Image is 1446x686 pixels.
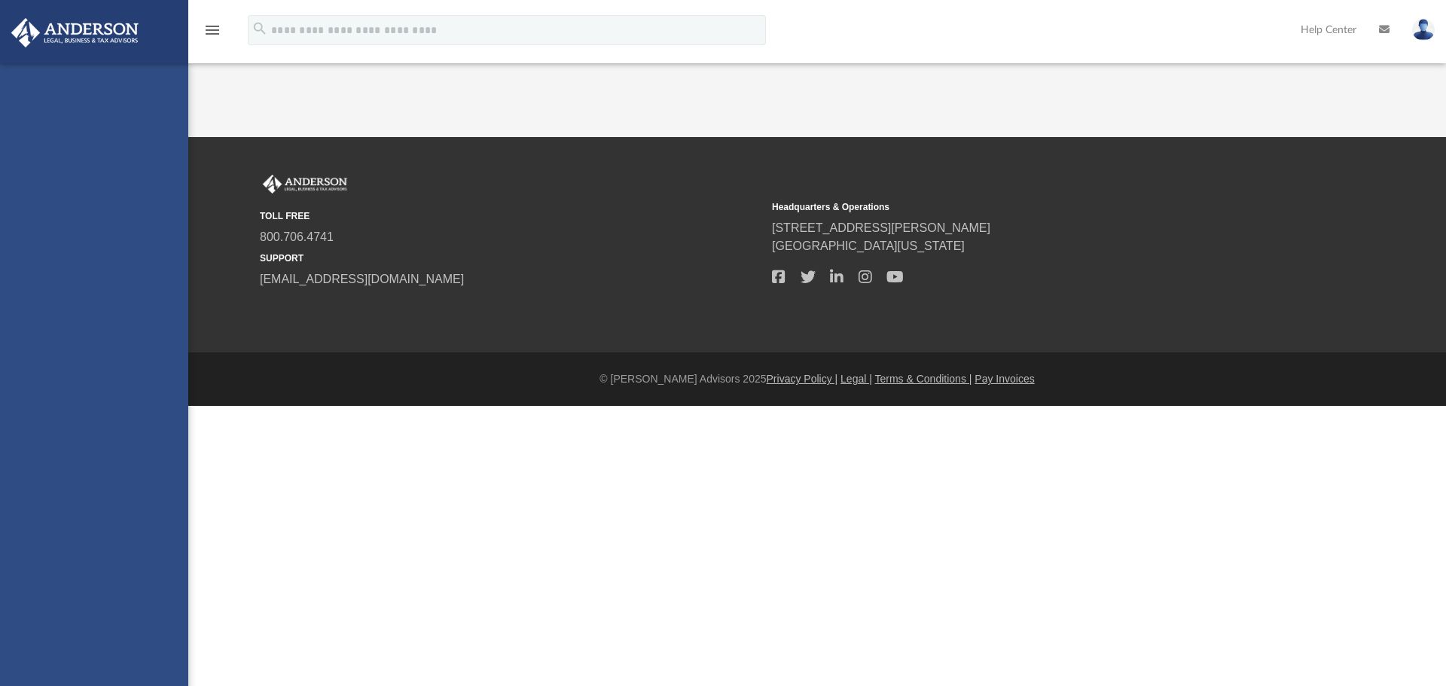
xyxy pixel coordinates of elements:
small: Headquarters & Operations [772,200,1274,214]
a: Privacy Policy | [767,373,838,385]
a: Pay Invoices [975,373,1034,385]
i: search [252,20,268,37]
a: [GEOGRAPHIC_DATA][US_STATE] [772,239,965,252]
img: User Pic [1412,19,1435,41]
a: 800.706.4741 [260,230,334,243]
a: Legal | [840,373,872,385]
div: © [PERSON_NAME] Advisors 2025 [188,371,1446,387]
a: menu [203,29,221,39]
img: Anderson Advisors Platinum Portal [260,175,350,194]
small: SUPPORT [260,252,761,265]
a: [STREET_ADDRESS][PERSON_NAME] [772,221,990,234]
a: Terms & Conditions | [875,373,972,385]
a: [EMAIL_ADDRESS][DOMAIN_NAME] [260,273,464,285]
i: menu [203,21,221,39]
img: Anderson Advisors Platinum Portal [7,18,143,47]
small: TOLL FREE [260,209,761,223]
